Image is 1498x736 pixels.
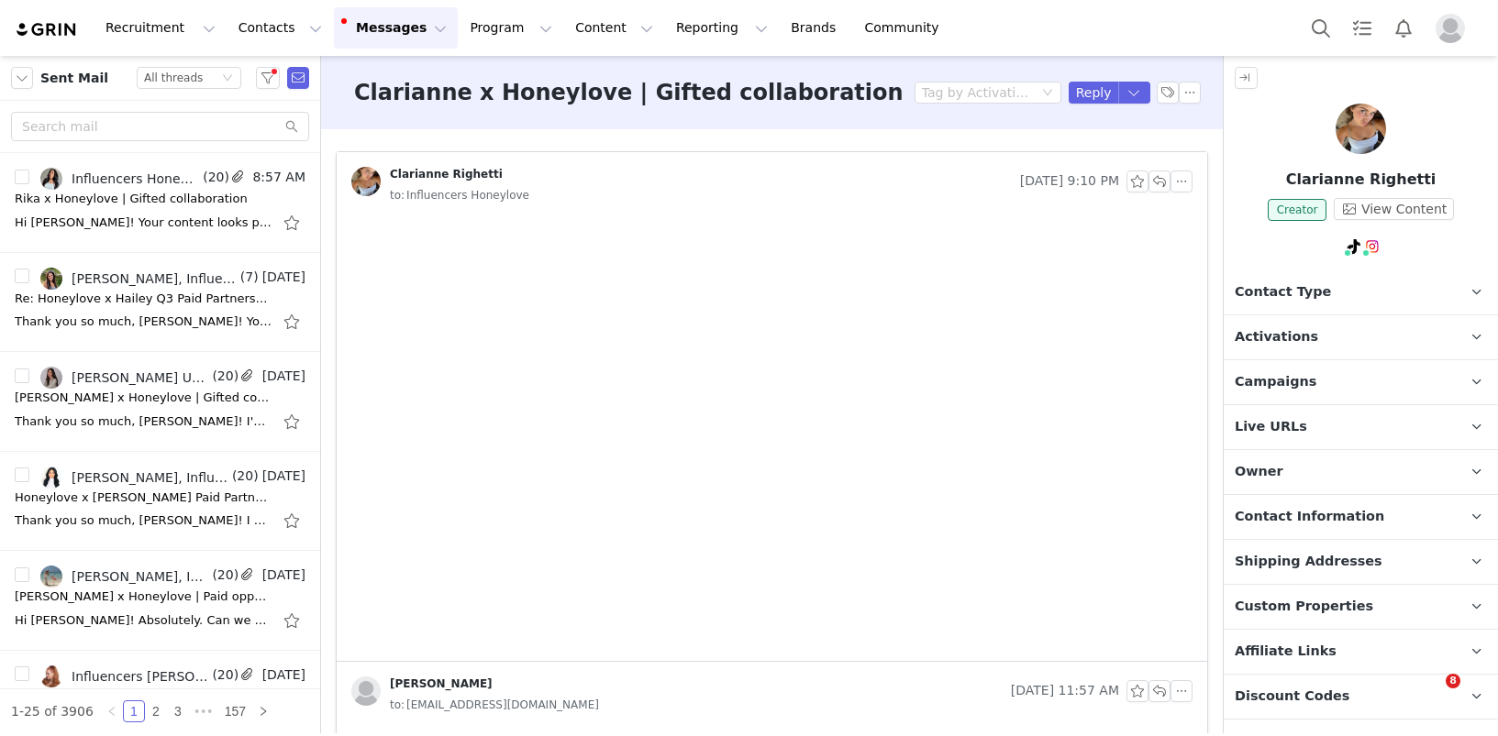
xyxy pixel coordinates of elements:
[40,168,199,190] a: Influencers Honeylove, [PERSON_NAME]
[40,467,228,489] a: [PERSON_NAME], Influencers [PERSON_NAME], [PERSON_NAME]
[258,706,269,717] i: icon: right
[334,7,458,49] button: Messages
[124,701,144,721] a: 1
[252,700,274,722] li: Next Page
[40,268,62,290] img: b6d2cd81-0c52-4cf5-b7d0-98b932f138f9.jpg
[222,72,233,85] i: icon: down
[40,367,62,389] img: 3e7ce5f3-2df7-434c-9569-c468a8e2ae2b.jpg
[11,700,94,722] li: 1-25 of 3906
[167,700,189,722] li: 3
[168,701,188,721] a: 3
[1042,87,1053,100] i: icon: down
[146,701,166,721] a: 2
[40,367,208,389] a: [PERSON_NAME] UGC, Influencers Honeylove
[1235,462,1283,482] span: Owner
[208,665,239,685] span: (20)
[390,676,493,691] div: [PERSON_NAME]
[351,167,503,196] a: Clarianne Righetti
[337,152,1207,220] div: Clarianne Righetti [DATE] 9:10 PMto:Influencers Honeylove
[1446,674,1460,688] span: 8
[15,389,272,407] div: Maggie x Honeylove | Gifted collaboration
[1365,239,1380,254] img: instagram.svg
[145,700,167,722] li: 2
[40,665,208,687] a: Influencers [PERSON_NAME], [PERSON_NAME]
[15,412,272,431] div: Thank you so much, Maggie! I've just created an order for your new Honeylove. I sent you the XS s...
[665,7,779,49] button: Reporting
[1235,597,1373,617] span: Custom Properties
[1235,372,1316,392] span: Campaigns
[15,21,79,38] img: grin logo
[40,566,62,588] img: 7c0fbaa2-9ad9-4b06-a60e-bbbfa054050d.jpg
[1069,82,1119,104] button: Reply
[72,370,208,385] div: [PERSON_NAME] UGC, Influencers Honeylove
[1235,327,1318,347] span: Activations
[390,695,599,715] span: [EMAIL_ADDRESS][DOMAIN_NAME]
[1436,14,1465,43] img: placeholder-profile.jpg
[854,7,959,49] a: Community
[351,167,381,196] img: 5f790eec-2266-43fb-bc01-26a73a61bb05.jpg
[40,665,62,687] img: 3d037ad2-ed4d-442d-bcdb-9fcbc27cbeae.jpg
[199,168,229,187] span: (20)
[459,7,563,49] button: Program
[101,700,123,722] li: Previous Page
[15,511,272,530] div: Thank you so much, Sonia! I have just submitted your payment. Have a lovely Sunday! Thanks and ha...
[189,700,218,722] span: •••
[72,669,208,684] div: Influencers [PERSON_NAME], [PERSON_NAME]
[144,68,203,88] div: All threads
[351,676,493,706] a: [PERSON_NAME]
[285,120,298,133] i: icon: search
[40,69,108,88] span: Sent Mail
[40,168,62,190] img: d60acceb-a2d4-4f16-9a40-dcd0cc090005.jpg
[351,676,381,706] img: placeholder-profile.jpg
[15,214,272,232] div: Hi Rika! Your content looks perfect! Thank you so much for sending! You're officially approved to...
[780,7,852,49] a: Brands
[15,313,272,331] div: Thank you so much, Hailey! You are approved to post! Can you post today and mention our Labor Day...
[106,706,117,717] i: icon: left
[1235,417,1307,437] span: Live URLs
[40,467,62,489] img: 933a6f80-bbb1-4434-87d4-705688c7f62a.jpg
[1408,674,1452,718] iframe: Intercom live chat
[15,489,272,507] div: Honeylove x Sonia Cervantes Paid Partnership
[219,701,251,721] a: 157
[1020,170,1119,192] span: [DATE] 9:10 PM
[1425,14,1483,43] button: Profile
[15,588,272,606] div: Corina x Honeylove | Paid opportunity
[1268,199,1327,221] span: Creator
[11,112,309,141] input: Search mail
[287,67,309,89] span: Send Email
[1235,687,1349,707] span: Discount Codes
[1235,552,1382,572] span: Shipping Addresses
[1334,198,1454,220] button: View Content
[72,171,199,186] div: Influencers Honeylove, [PERSON_NAME]
[1235,282,1331,302] span: Contact Type
[189,700,218,722] li: Next 3 Pages
[1235,642,1337,662] span: Affiliate Links
[1235,507,1384,527] span: Contact Information
[15,290,272,308] div: Re: Honeylove x Hailey Q3 Paid Partnership
[72,271,237,286] div: [PERSON_NAME], Influencers Honeylove
[123,700,145,722] li: 1
[72,470,228,485] div: [PERSON_NAME], Influencers [PERSON_NAME], [PERSON_NAME]
[337,662,1207,730] div: [PERSON_NAME] [DATE] 11:57 AMto:[EMAIL_ADDRESS][DOMAIN_NAME]
[1342,7,1382,49] a: Tasks
[218,700,252,722] li: 157
[72,569,208,584] div: [PERSON_NAME], Influencers Honeylove
[15,611,272,630] div: Hi Corina! Absolutely. Can we do the CrossOver Bra, Silhouette Bra and SoftForm Bra instead? We a...
[208,566,239,585] span: (20)
[227,7,333,49] button: Contacts
[94,7,227,49] button: Recruitment
[1224,169,1498,191] p: Clarianne Righetti
[208,367,239,386] span: (20)
[40,566,208,588] a: [PERSON_NAME], Influencers Honeylove
[922,83,1030,102] div: Tag by Activation
[1336,104,1386,154] img: Clarianne Righetti
[15,190,248,208] div: Rika x Honeylove | Gifted collaboration
[1301,7,1341,49] button: Search
[15,687,272,706] div: Honeylove x Molly Gardner Paid Partnership for YouTube
[564,7,664,49] button: Content
[354,76,904,109] h3: Clarianne x Honeylove | Gifted collaboration
[40,268,237,290] a: [PERSON_NAME], Influencers Honeylove
[1011,680,1119,702] span: [DATE] 11:57 AM
[1383,7,1424,49] button: Notifications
